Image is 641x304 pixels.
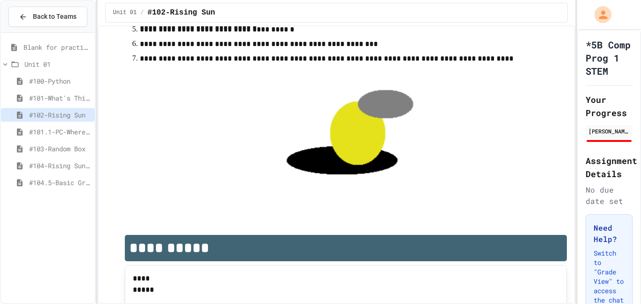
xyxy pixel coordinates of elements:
[586,154,633,180] h2: Assignment Details
[585,4,614,25] div: My Account
[23,42,91,52] span: Blank for practice
[33,12,76,22] span: Back to Teams
[586,38,633,78] h1: *5B Comp Prog 1 STEM
[29,161,91,171] span: #104-Rising Sun Plus
[29,76,91,86] span: #100-Python
[29,127,91,137] span: #101.1-PC-Where am I?
[594,222,625,245] h3: Need Help?
[29,144,91,154] span: #103-Random Box
[24,59,91,69] span: Unit 01
[29,178,91,187] span: #104.5-Basic Graphics Review
[586,184,633,207] div: No due date set
[140,9,144,16] span: /
[147,7,215,18] span: #102-Rising Sun
[29,110,91,120] span: #102-Rising Sun
[588,127,630,135] div: [PERSON_NAME]
[29,93,91,103] span: #101-What's This ??
[8,7,87,27] button: Back to Teams
[586,93,633,119] h2: Your Progress
[113,9,137,16] span: Unit 01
